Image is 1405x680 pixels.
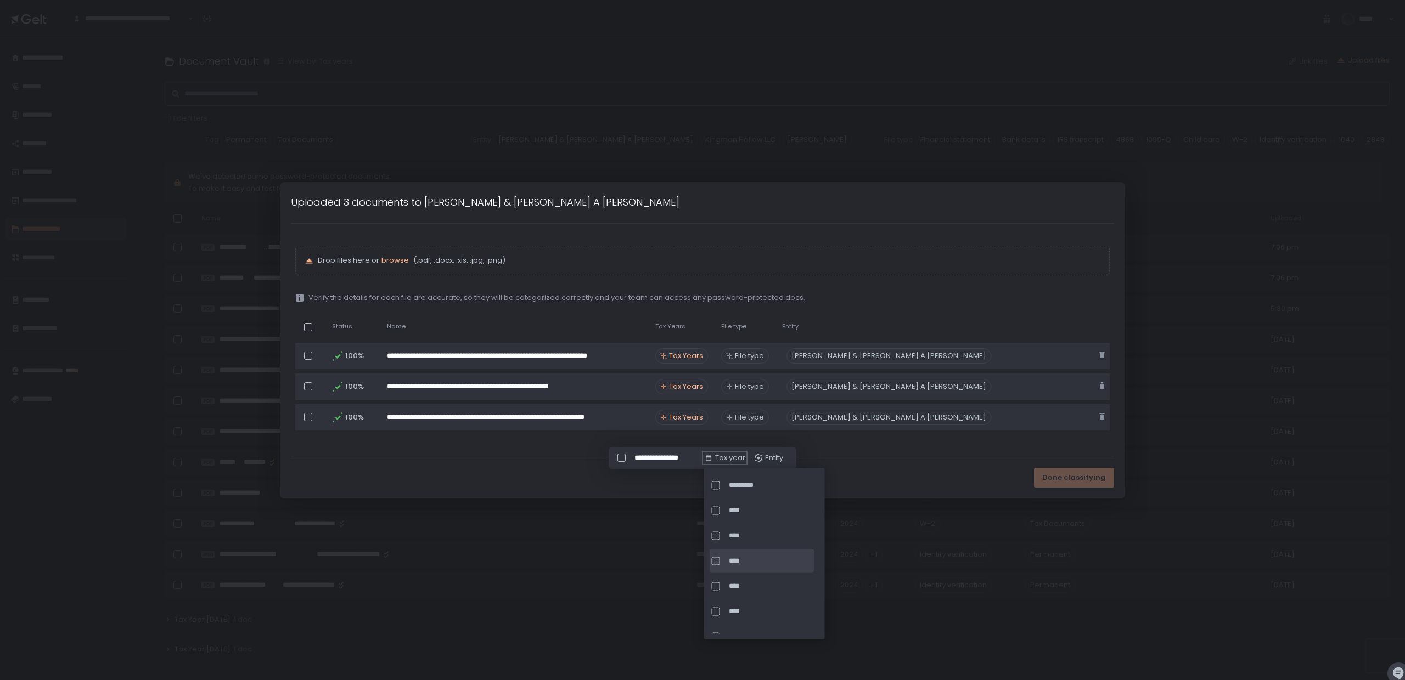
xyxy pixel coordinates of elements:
span: Tax Years [669,382,703,392]
span: File type [721,322,746,331]
h1: Uploaded 3 documents to [PERSON_NAME] & [PERSON_NAME] A [PERSON_NAME] [291,195,679,209]
p: Drop files here or [318,256,1100,265]
span: Tax Years [655,322,685,331]
span: Tax Years [669,351,703,361]
span: Status [332,322,352,331]
span: (.pdf, .docx, .xls, .jpg, .png) [411,256,505,265]
span: 100% [345,382,363,392]
button: Entity [754,453,783,463]
span: File type [735,412,764,422]
span: Name [387,322,406,331]
button: browse [381,256,409,265]
div: [PERSON_NAME] & [PERSON_NAME] A [PERSON_NAME] [786,379,991,394]
span: File type [735,382,764,392]
span: Verify the details for each file are accurate, so they will be categorized correctly and your tea... [308,293,805,303]
span: Tax Years [669,412,703,422]
span: 100% [345,412,363,422]
button: Tax year [704,453,745,463]
div: [PERSON_NAME] & [PERSON_NAME] A [PERSON_NAME] [786,410,991,425]
span: 100% [345,351,363,361]
span: browse [381,255,409,265]
span: Entity [782,322,799,331]
span: File type [735,351,764,361]
div: [PERSON_NAME] & [PERSON_NAME] A [PERSON_NAME] [786,348,991,364]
